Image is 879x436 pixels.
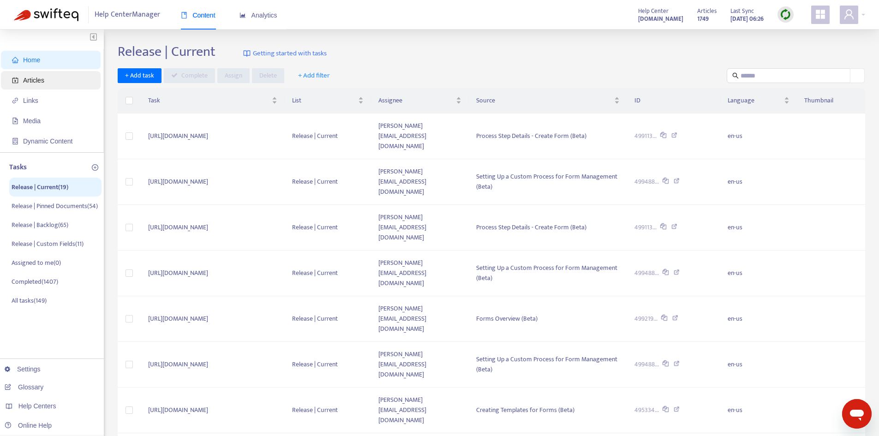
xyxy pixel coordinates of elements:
p: Release | Backlog ( 65 ) [12,220,68,230]
td: Release | Current [285,251,371,296]
span: + Add task [125,71,154,81]
span: Articles [697,6,717,16]
span: Assignee [378,96,454,106]
p: Tasks [9,162,27,173]
span: user [843,9,855,20]
td: [PERSON_NAME][EMAIL_ADDRESS][DOMAIN_NAME] [371,159,469,205]
span: book [181,12,187,18]
span: home [12,57,18,63]
th: Language [720,88,796,113]
button: + Add filter [291,68,337,83]
span: link [12,97,18,104]
span: plus-circle [92,164,98,171]
span: search [732,72,739,79]
span: 499488... [634,177,659,187]
img: Swifteq [14,8,78,21]
td: [URL][DOMAIN_NAME] [141,251,285,296]
span: Setting Up a Custom Process for Form Management (Beta) [476,354,617,375]
button: Delete [252,68,284,83]
td: [PERSON_NAME][EMAIL_ADDRESS][DOMAIN_NAME] [371,388,469,433]
span: Help Center [638,6,669,16]
th: Assignee [371,88,469,113]
span: Setting Up a Custom Process for Form Management (Beta) [476,171,617,192]
span: appstore [815,9,826,20]
span: Last Sync [730,6,754,16]
span: file-image [12,118,18,124]
span: Analytics [239,12,277,19]
iframe: Button to launch messaging window [842,399,872,429]
th: Task [141,88,285,113]
span: Dynamic Content [23,137,72,145]
p: Release | Custom Fields ( 11 ) [12,239,84,249]
td: [PERSON_NAME][EMAIL_ADDRESS][DOMAIN_NAME] [371,251,469,296]
span: Language [728,96,782,106]
td: [URL][DOMAIN_NAME] [141,113,285,159]
span: Articles [23,77,44,84]
td: [PERSON_NAME][EMAIL_ADDRESS][DOMAIN_NAME] [371,113,469,159]
td: en-us [720,388,796,433]
strong: 1749 [697,14,709,24]
span: 499488... [634,268,659,278]
td: [URL][DOMAIN_NAME] [141,342,285,388]
span: Process Step Details - Create Form (Beta) [476,222,586,233]
a: Getting started with tasks [243,43,327,64]
strong: [DATE] 06:26 [730,14,764,24]
th: ID [627,88,720,113]
td: Release | Current [285,342,371,388]
span: container [12,138,18,144]
a: Online Help [5,422,52,429]
span: 499488... [634,359,659,370]
td: en-us [720,205,796,251]
th: List [285,88,371,113]
span: List [292,96,356,106]
th: Thumbnail [797,88,865,113]
span: Source [476,96,612,106]
a: [DOMAIN_NAME] [638,13,683,24]
p: All tasks ( 149 ) [12,296,47,305]
a: Settings [5,365,41,373]
span: Help Centers [18,402,56,410]
td: Release | Current [285,388,371,433]
td: [PERSON_NAME][EMAIL_ADDRESS][DOMAIN_NAME] [371,342,469,388]
td: [URL][DOMAIN_NAME] [141,388,285,433]
td: [PERSON_NAME][EMAIL_ADDRESS][DOMAIN_NAME] [371,205,469,251]
span: Help Center Manager [95,6,160,24]
h2: Release | Current [118,43,215,60]
p: Release | Pinned Documents ( 54 ) [12,201,98,211]
p: Assigned to me ( 0 ) [12,258,61,268]
span: Links [23,97,38,104]
td: [URL][DOMAIN_NAME] [141,205,285,251]
td: Release | Current [285,296,371,342]
span: Forms Overview (Beta) [476,313,538,324]
span: account-book [12,77,18,84]
span: area-chart [239,12,246,18]
td: en-us [720,159,796,205]
span: 499113... [634,131,657,141]
td: [URL][DOMAIN_NAME] [141,159,285,205]
span: 499113... [634,222,657,233]
span: Home [23,56,40,64]
td: Release | Current [285,159,371,205]
p: Release | Current ( 19 ) [12,182,68,192]
span: Process Step Details - Create Form (Beta) [476,131,586,141]
td: Release | Current [285,205,371,251]
span: Getting started with tasks [253,48,327,59]
a: Glossary [5,383,43,391]
td: en-us [720,342,796,388]
span: Setting Up a Custom Process for Form Management (Beta) [476,263,617,283]
td: en-us [720,251,796,296]
td: [PERSON_NAME][EMAIL_ADDRESS][DOMAIN_NAME] [371,296,469,342]
p: Completed ( 1407 ) [12,277,58,287]
button: Complete [164,68,215,83]
th: Source [469,88,627,113]
span: Creating Templates for Forms (Beta) [476,405,574,415]
td: Release | Current [285,113,371,159]
span: 495334... [634,405,659,415]
span: Media [23,117,41,125]
span: Content [181,12,215,19]
strong: [DOMAIN_NAME] [638,14,683,24]
td: en-us [720,113,796,159]
button: Assign [217,68,250,83]
img: image-link [243,50,251,57]
td: [URL][DOMAIN_NAME] [141,296,285,342]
